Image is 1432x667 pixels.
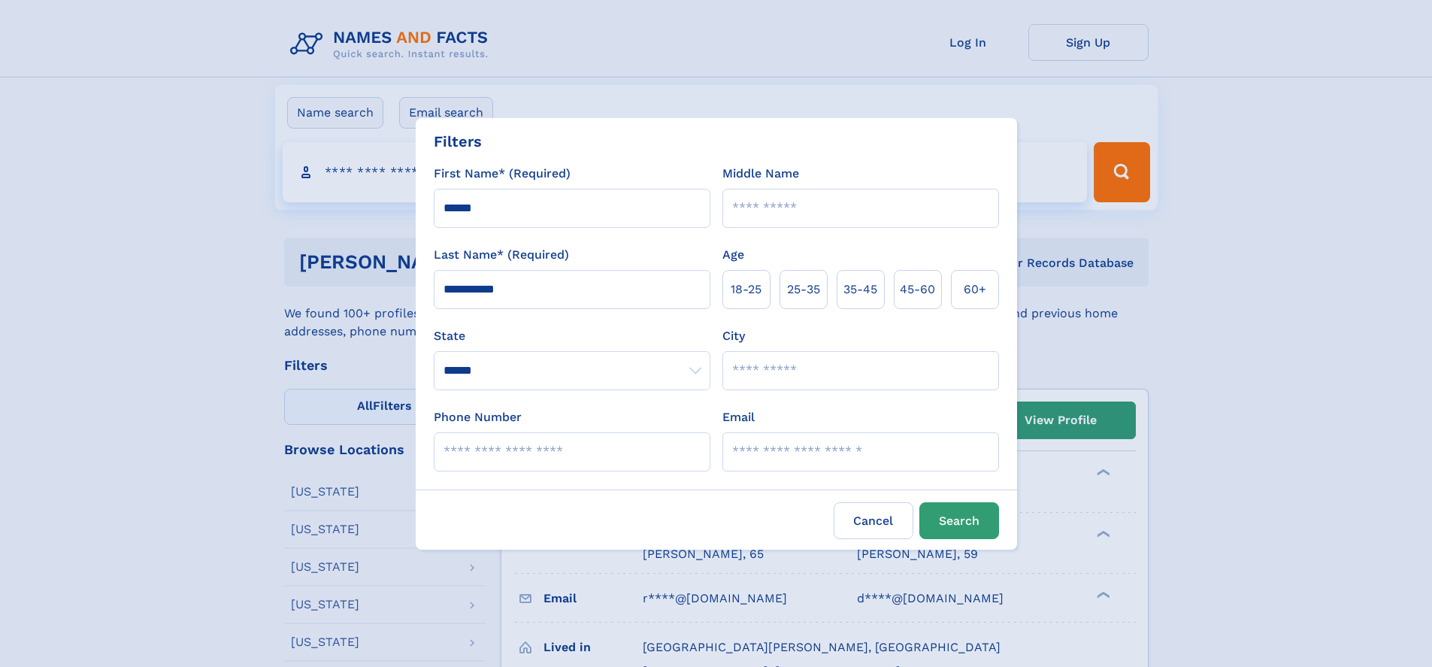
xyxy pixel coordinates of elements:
[731,280,761,299] span: 18‑25
[434,130,482,153] div: Filters
[919,502,999,539] button: Search
[722,165,799,183] label: Middle Name
[900,280,935,299] span: 45‑60
[722,246,744,264] label: Age
[787,280,820,299] span: 25‑35
[434,408,522,426] label: Phone Number
[722,327,745,345] label: City
[434,327,710,345] label: State
[964,280,986,299] span: 60+
[843,280,877,299] span: 35‑45
[434,165,571,183] label: First Name* (Required)
[722,408,755,426] label: Email
[834,502,913,539] label: Cancel
[434,246,569,264] label: Last Name* (Required)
